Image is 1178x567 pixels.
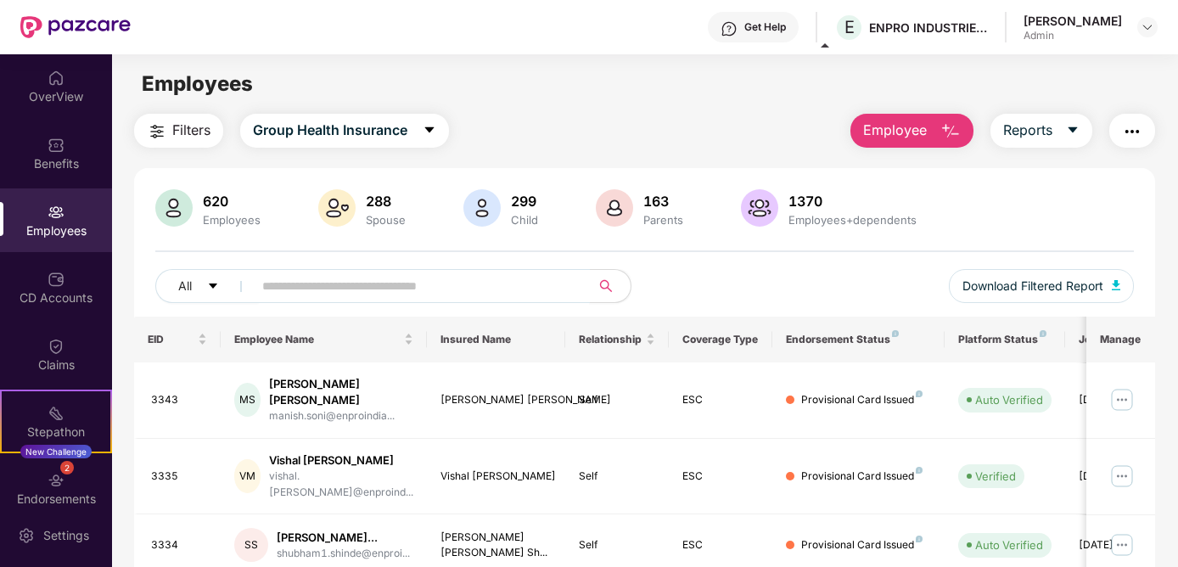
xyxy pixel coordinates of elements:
[741,189,778,227] img: svg+xml;base64,PHN2ZyB4bWxucz0iaHR0cDovL3d3dy53My5vcmcvMjAwMC9zdmciIHhtbG5zOnhsaW5rPSJodHRwOi8vd3...
[596,189,633,227] img: svg+xml;base64,PHN2ZyB4bWxucz0iaHR0cDovL3d3dy53My5vcmcvMjAwMC9zdmciIHhtbG5zOnhsaW5rPSJodHRwOi8vd3...
[682,392,759,408] div: ESC
[38,527,94,544] div: Settings
[1079,469,1155,485] div: [DATE]
[1108,463,1136,490] img: manageButton
[721,20,738,37] img: svg+xml;base64,PHN2ZyBpZD0iSGVscC0zMngzMiIgeG1sbnM9Imh0dHA6Ly93d3cudzMub3JnLzIwMDAvc3ZnIiB3aWR0aD...
[640,193,687,210] div: 163
[48,204,65,221] img: svg+xml;base64,PHN2ZyBpZD0iRW1wbG95ZWVzIiB4bWxucz0iaHR0cDovL3d3dy53My5vcmcvMjAwMC9zdmciIHdpZHRoPS...
[1040,330,1046,337] img: svg+xml;base64,PHN2ZyB4bWxucz0iaHR0cDovL3d3dy53My5vcmcvMjAwMC9zdmciIHdpZHRoPSI4IiBoZWlnaHQ9IjgiIH...
[172,120,210,141] span: Filters
[744,20,786,34] div: Get Help
[579,469,655,485] div: Self
[155,189,193,227] img: svg+xml;base64,PHN2ZyB4bWxucz0iaHR0cDovL3d3dy53My5vcmcvMjAwMC9zdmciIHhtbG5zOnhsaW5rPSJodHRwOi8vd3...
[234,459,261,493] div: VM
[669,317,772,362] th: Coverage Type
[277,530,410,546] div: [PERSON_NAME]...
[234,528,268,562] div: SS
[949,269,1134,303] button: Download Filtered Report
[48,472,65,489] img: svg+xml;base64,PHN2ZyBpZD0iRW5kb3JzZW1lbnRzIiB4bWxucz0iaHR0cDovL3d3dy53My5vcmcvMjAwMC9zdmciIHdpZH...
[962,277,1103,295] span: Download Filtered Report
[151,469,207,485] div: 3335
[916,536,923,542] img: svg+xml;base64,PHN2ZyB4bWxucz0iaHR0cDovL3d3dy53My5vcmcvMjAwMC9zdmciIHdpZHRoPSI4IiBoZWlnaHQ9IjgiIH...
[990,114,1092,148] button: Reportscaret-down
[975,391,1043,408] div: Auto Verified
[207,280,219,294] span: caret-down
[20,16,131,38] img: New Pazcare Logo
[682,469,759,485] div: ESC
[508,213,541,227] div: Child
[1066,123,1080,138] span: caret-down
[1108,531,1136,559] img: manageButton
[199,193,264,210] div: 620
[269,376,413,408] div: [PERSON_NAME] [PERSON_NAME]
[579,333,642,346] span: Relationship
[863,120,927,141] span: Employee
[269,469,413,501] div: vishal.[PERSON_NAME]@enproind...
[48,271,65,288] img: svg+xml;base64,PHN2ZyBpZD0iQ0RfQWNjb3VudHMiIGRhdGEtbmFtZT0iQ0QgQWNjb3VudHMiIHhtbG5zPSJodHRwOi8vd3...
[785,193,920,210] div: 1370
[18,527,35,544] img: svg+xml;base64,PHN2ZyBpZD0iU2V0dGluZy0yMHgyMCIgeG1sbnM9Imh0dHA6Ly93d3cudzMub3JnLzIwMDAvc3ZnIiB3aW...
[134,114,223,148] button: Filters
[1086,317,1155,362] th: Manage
[940,121,961,142] img: svg+xml;base64,PHN2ZyB4bWxucz0iaHR0cDovL3d3dy53My5vcmcvMjAwMC9zdmciIHhtbG5zOnhsaW5rPSJodHRwOi8vd3...
[682,537,759,553] div: ESC
[362,193,409,210] div: 288
[2,424,110,441] div: Stepathon
[60,461,74,474] div: 2
[440,469,552,485] div: Vishal [PERSON_NAME]
[427,317,565,362] th: Insured Name
[147,121,167,142] img: svg+xml;base64,PHN2ZyB4bWxucz0iaHR0cDovL3d3dy53My5vcmcvMjAwMC9zdmciIHdpZHRoPSIyNCIgaGVpZ2h0PSIyNC...
[253,120,407,141] span: Group Health Insurance
[48,405,65,422] img: svg+xml;base64,PHN2ZyB4bWxucz0iaHR0cDovL3d3dy53My5vcmcvMjAwMC9zdmciIHdpZHRoPSIyMSIgaGVpZ2h0PSIyMC...
[801,392,923,408] div: Provisional Card Issued
[1024,29,1122,42] div: Admin
[221,317,428,362] th: Employee Name
[1003,120,1052,141] span: Reports
[958,333,1052,346] div: Platform Status
[48,137,65,154] img: svg+xml;base64,PHN2ZyBpZD0iQmVuZWZpdHMiIHhtbG5zPSJodHRwOi8vd3d3LnczLm9yZy8yMDAwL3N2ZyIgd2lkdGg9Ij...
[151,537,207,553] div: 3334
[892,330,899,337] img: svg+xml;base64,PHN2ZyB4bWxucz0iaHR0cDovL3d3dy53My5vcmcvMjAwMC9zdmciIHdpZHRoPSI4IiBoZWlnaHQ9IjgiIH...
[1112,280,1120,290] img: svg+xml;base64,PHN2ZyB4bWxucz0iaHR0cDovL3d3dy53My5vcmcvMjAwMC9zdmciIHhtbG5zOnhsaW5rPSJodHRwOi8vd3...
[440,392,552,408] div: [PERSON_NAME] [PERSON_NAME]
[869,20,988,36] div: ENPRO INDUSTRIES PVT LTD
[975,468,1016,485] div: Verified
[269,452,413,469] div: Vishal [PERSON_NAME]
[463,189,501,227] img: svg+xml;base64,PHN2ZyB4bWxucz0iaHR0cDovL3d3dy53My5vcmcvMjAwMC9zdmciIHhtbG5zOnhsaW5rPSJodHRwOi8vd3...
[48,338,65,355] img: svg+xml;base64,PHN2ZyBpZD0iQ2xhaW0iIHhtbG5zPSJodHRwOi8vd3d3LnczLm9yZy8yMDAwL3N2ZyIgd2lkdGg9IjIwIi...
[178,277,192,295] span: All
[916,390,923,397] img: svg+xml;base64,PHN2ZyB4bWxucz0iaHR0cDovL3d3dy53My5vcmcvMjAwMC9zdmciIHdpZHRoPSI4IiBoZWlnaHQ9IjgiIH...
[801,537,923,553] div: Provisional Card Issued
[579,392,655,408] div: Self
[134,317,221,362] th: EID
[975,536,1043,553] div: Auto Verified
[1108,386,1136,413] img: manageButton
[362,213,409,227] div: Spouse
[850,114,973,148] button: Employee
[508,193,541,210] div: 299
[1079,537,1155,553] div: [DATE]
[1065,317,1169,362] th: Joining Date
[579,537,655,553] div: Self
[565,317,669,362] th: Relationship
[155,269,259,303] button: Allcaret-down
[318,189,356,227] img: svg+xml;base64,PHN2ZyB4bWxucz0iaHR0cDovL3d3dy53My5vcmcvMjAwMC9zdmciIHhtbG5zOnhsaW5rPSJodHRwOi8vd3...
[234,383,261,417] div: MS
[785,213,920,227] div: Employees+dependents
[1122,121,1142,142] img: svg+xml;base64,PHN2ZyB4bWxucz0iaHR0cDovL3d3dy53My5vcmcvMjAwMC9zdmciIHdpZHRoPSIyNCIgaGVpZ2h0PSIyNC...
[269,408,413,424] div: manish.soni@enproindia...
[589,279,622,293] span: search
[1141,20,1154,34] img: svg+xml;base64,PHN2ZyBpZD0iRHJvcGRvd24tMzJ4MzIiIHhtbG5zPSJodHRwOi8vd3d3LnczLm9yZy8yMDAwL3N2ZyIgd2...
[277,546,410,562] div: shubham1.shinde@enproi...
[151,392,207,408] div: 3343
[1024,13,1122,29] div: [PERSON_NAME]
[589,269,631,303] button: search
[844,17,855,37] span: E
[142,71,253,96] span: Employees
[48,70,65,87] img: svg+xml;base64,PHN2ZyBpZD0iSG9tZSIgeG1sbnM9Imh0dHA6Ly93d3cudzMub3JnLzIwMDAvc3ZnIiB3aWR0aD0iMjAiIG...
[786,333,931,346] div: Endorsement Status
[234,333,401,346] span: Employee Name
[640,213,687,227] div: Parents
[148,333,194,346] span: EID
[20,445,92,458] div: New Challenge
